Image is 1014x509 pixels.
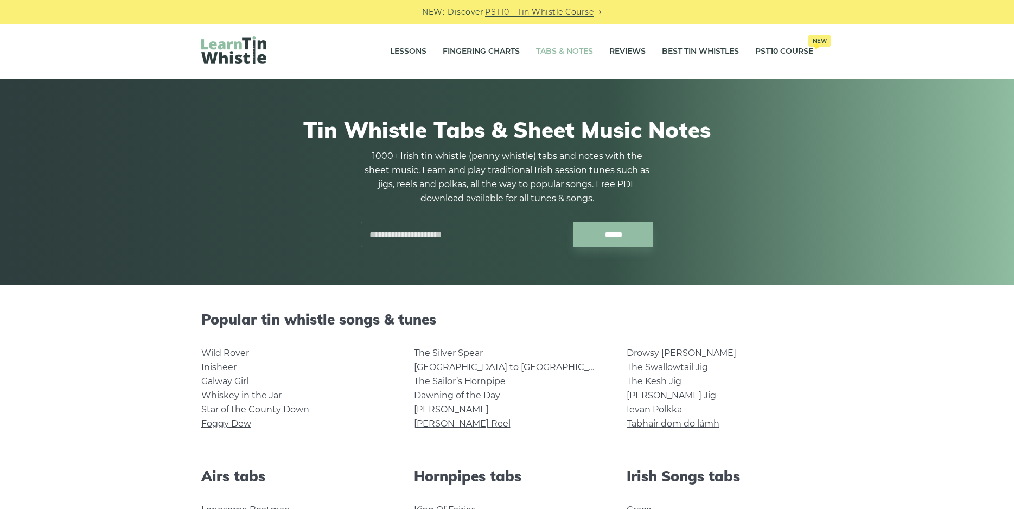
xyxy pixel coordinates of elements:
a: The Kesh Jig [627,376,681,386]
span: New [808,35,831,47]
a: Tabs & Notes [536,38,593,65]
a: PST10 CourseNew [755,38,813,65]
h2: Popular tin whistle songs & tunes [201,311,813,328]
a: Star of the County Down [201,404,309,415]
a: Lessons [390,38,426,65]
a: The Silver Spear [414,348,483,358]
a: Galway Girl [201,376,248,386]
a: Wild Rover [201,348,249,358]
h2: Airs tabs [201,468,388,485]
a: [PERSON_NAME] Reel [414,418,511,429]
a: Foggy Dew [201,418,251,429]
a: Whiskey in the Jar [201,390,282,400]
a: [GEOGRAPHIC_DATA] to [GEOGRAPHIC_DATA] [414,362,614,372]
a: Drowsy [PERSON_NAME] [627,348,736,358]
a: [PERSON_NAME] [414,404,489,415]
h2: Irish Songs tabs [627,468,813,485]
a: Ievan Polkka [627,404,682,415]
a: The Sailor’s Hornpipe [414,376,506,386]
a: Reviews [609,38,646,65]
a: Fingering Charts [443,38,520,65]
h2: Hornpipes tabs [414,468,601,485]
a: Inisheer [201,362,237,372]
a: [PERSON_NAME] Jig [627,390,716,400]
a: The Swallowtail Jig [627,362,708,372]
h1: Tin Whistle Tabs & Sheet Music Notes [201,117,813,143]
p: 1000+ Irish tin whistle (penny whistle) tabs and notes with the sheet music. Learn and play tradi... [361,149,654,206]
img: LearnTinWhistle.com [201,36,266,64]
a: Best Tin Whistles [662,38,739,65]
a: Dawning of the Day [414,390,500,400]
a: Tabhair dom do lámh [627,418,719,429]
